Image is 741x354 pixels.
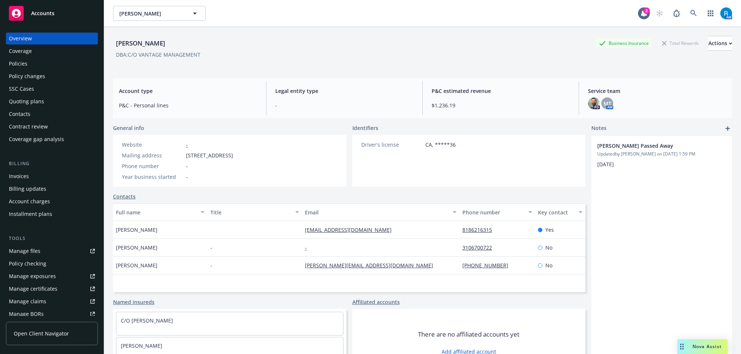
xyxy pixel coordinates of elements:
span: - [275,101,413,109]
div: Policies [9,58,27,70]
span: MT [604,100,611,107]
span: Updated by [PERSON_NAME] on [DATE] 1:59 PM [597,151,726,157]
span: - [210,244,212,251]
a: SSC Cases [6,83,98,95]
a: Start snowing [652,6,667,21]
a: Overview [6,33,98,44]
span: [STREET_ADDRESS] [186,151,233,159]
a: C/O [PERSON_NAME] [121,317,173,324]
a: - [305,244,313,251]
div: Driver's license [361,141,422,148]
div: Installment plans [9,208,52,220]
span: Nova Assist [692,343,722,350]
span: Yes [545,226,554,234]
div: DBA: C/O VANTAGE MANAGEMENT [116,51,200,59]
span: P&C estimated revenue [432,87,570,95]
span: No [545,261,552,269]
a: Billing updates [6,183,98,195]
a: Accounts [6,3,98,24]
button: Email [302,203,459,221]
button: Full name [113,203,207,221]
div: Manage certificates [9,283,57,295]
a: Switch app [703,6,718,21]
div: Drag to move [677,339,687,354]
button: Key contact [535,203,585,221]
div: Billing [6,160,98,167]
span: [PERSON_NAME] Passed Away [597,142,707,150]
div: Policy checking [9,258,46,270]
div: Manage files [9,245,40,257]
a: Manage claims [6,295,98,307]
div: Overview [9,33,32,44]
span: - [186,162,188,170]
span: - [186,173,188,181]
div: Actions [708,36,732,50]
a: Coverage [6,45,98,57]
span: [DATE] [597,161,614,168]
div: 2 [643,7,650,14]
a: Report a Bug [669,6,684,21]
div: Manage exposures [9,270,56,282]
a: Policy changes [6,70,98,82]
a: Manage exposures [6,270,98,282]
span: Account type [119,87,257,95]
span: [PERSON_NAME] [116,244,157,251]
a: Invoices [6,170,98,182]
button: Nova Assist [677,339,728,354]
div: Billing updates [9,183,46,195]
a: - [186,141,188,148]
span: Legal entity type [275,87,413,95]
span: $1,236.19 [432,101,570,109]
div: Invoices [9,170,29,182]
a: Manage BORs [6,308,98,320]
span: P&C - Personal lines [119,101,257,109]
div: Total Rewards [658,39,702,48]
a: 3106700722 [462,244,498,251]
div: Key contact [538,208,574,216]
div: Tools [6,235,98,242]
span: No [545,244,552,251]
span: Open Client Navigator [14,330,69,337]
div: Account charges [9,196,50,207]
a: Coverage gap analysis [6,133,98,145]
div: Quoting plans [9,96,44,107]
a: 8186216315 [462,226,498,233]
div: SSC Cases [9,83,34,95]
a: [PHONE_NUMBER] [462,262,514,269]
a: Named insureds [113,298,154,306]
span: [PERSON_NAME] [116,261,157,269]
a: Policy checking [6,258,98,270]
span: Service team [588,87,726,95]
div: [PERSON_NAME] [113,39,168,48]
div: Manage claims [9,295,46,307]
span: [PERSON_NAME] [119,10,183,17]
div: Coverage gap analysis [9,133,64,145]
a: Account charges [6,196,98,207]
a: [EMAIL_ADDRESS][DOMAIN_NAME] [305,226,398,233]
img: photo [588,97,600,109]
a: Contract review [6,121,98,133]
span: General info [113,124,144,132]
a: [PERSON_NAME][EMAIL_ADDRESS][DOMAIN_NAME] [305,262,439,269]
div: Policy changes [9,70,45,82]
div: Full name [116,208,196,216]
a: Affiliated accounts [352,298,400,306]
button: Actions [708,36,732,51]
div: Mailing address [122,151,183,159]
div: Coverage [9,45,32,57]
span: - [210,261,212,269]
button: Phone number [459,203,535,221]
div: Manage BORs [9,308,44,320]
img: photo [720,7,732,19]
a: Search [686,6,701,21]
a: Manage certificates [6,283,98,295]
span: Notes [591,124,607,133]
span: [PERSON_NAME] [116,226,157,234]
a: Installment plans [6,208,98,220]
a: Contacts [6,108,98,120]
span: There are no affiliated accounts yet [418,330,519,339]
button: Title [207,203,302,221]
div: Business Insurance [595,39,652,48]
span: Identifiers [352,124,378,132]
